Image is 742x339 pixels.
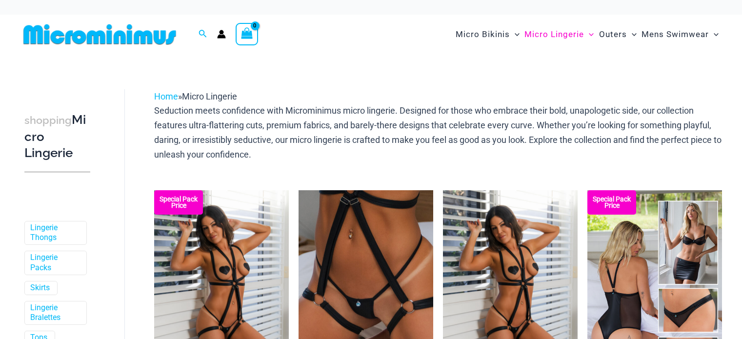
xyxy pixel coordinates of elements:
[584,22,594,47] span: Menu Toggle
[236,23,258,45] a: View Shopping Cart, empty
[154,196,203,209] b: Special Pack Price
[30,283,50,293] a: Skirts
[456,22,510,47] span: Micro Bikinis
[217,30,226,39] a: Account icon link
[510,22,520,47] span: Menu Toggle
[30,303,79,323] a: Lingerie Bralettes
[522,20,596,49] a: Micro LingerieMenu ToggleMenu Toggle
[24,112,90,161] h3: Micro Lingerie
[30,223,79,243] a: Lingerie Thongs
[154,91,237,101] span: »
[199,28,207,40] a: Search icon link
[627,22,637,47] span: Menu Toggle
[154,103,722,161] p: Seduction meets confidence with Microminimus micro lingerie. Designed for those who embrace their...
[24,114,72,126] span: shopping
[453,20,522,49] a: Micro BikinisMenu ToggleMenu Toggle
[182,91,237,101] span: Micro Lingerie
[587,196,636,209] b: Special Pack Price
[639,20,721,49] a: Mens SwimwearMenu ToggleMenu Toggle
[597,20,639,49] a: OutersMenu ToggleMenu Toggle
[20,23,180,45] img: MM SHOP LOGO FLAT
[642,22,709,47] span: Mens Swimwear
[524,22,584,47] span: Micro Lingerie
[709,22,719,47] span: Menu Toggle
[154,91,178,101] a: Home
[452,18,722,51] nav: Site Navigation
[30,253,79,273] a: Lingerie Packs
[599,22,627,47] span: Outers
